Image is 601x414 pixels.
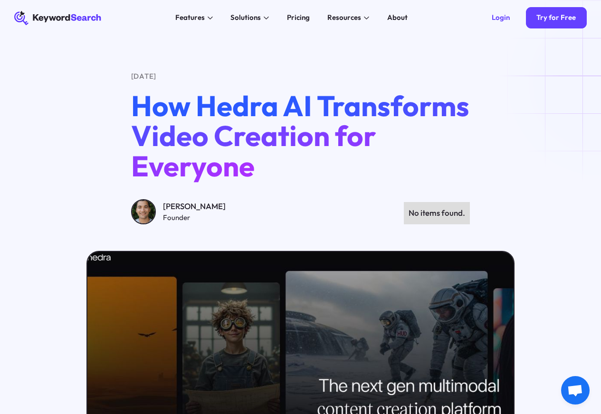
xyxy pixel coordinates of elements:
[409,207,465,219] div: No items found.
[561,376,590,405] div: Open chat
[327,12,361,23] div: Resources
[131,88,469,184] span: How Hedra AI Transforms Video Creation for Everyone
[175,12,205,23] div: Features
[526,7,587,28] a: Try for Free
[382,11,413,25] a: About
[230,12,261,23] div: Solutions
[163,200,226,212] div: [PERSON_NAME]
[492,13,510,22] div: Login
[282,11,315,25] a: Pricing
[387,12,408,23] div: About
[536,13,576,22] div: Try for Free
[131,71,470,82] div: [DATE]
[481,7,521,28] a: Login
[163,212,226,223] div: Founder
[287,12,310,23] div: Pricing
